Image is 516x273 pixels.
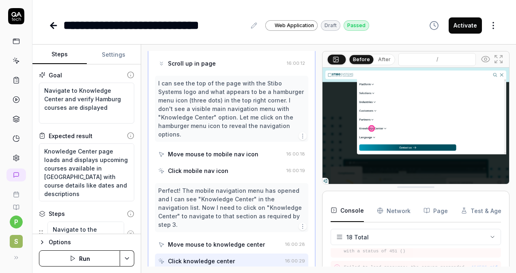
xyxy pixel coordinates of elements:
div: Passed [344,20,369,31]
time: 16:00:28 [285,241,305,247]
div: Expected result [49,132,92,140]
button: Remove step [124,226,137,242]
span: S [10,235,23,248]
img: Screenshot [322,68,509,184]
button: Click knowledge center16:00:29 [155,254,308,269]
a: Book a call with us [3,185,29,198]
button: Options [39,237,134,247]
button: p [10,215,23,228]
button: Scroll up in page16:00:12 [155,56,308,71]
time: 16:00:19 [286,168,305,173]
div: Suggestions [39,221,134,246]
div: Perfect! The mobile navigation menu has opened and I can see "Knowledge Center" in the navigation... [158,186,305,229]
a: New conversation [6,168,26,181]
div: Goal [49,71,62,79]
div: Move mouse to knowledge center [168,240,265,249]
div: Click mobile nav icon [168,166,228,175]
button: Move mouse to knowledge center16:00:28 [155,237,308,252]
div: Move mouse to mobile nav icon [168,150,258,158]
button: Settings [87,45,141,64]
a: Web Application [265,20,318,31]
button: Steps [32,45,87,64]
button: Network [377,199,411,222]
time: 16:00:29 [285,258,305,264]
div: Steps [49,209,65,218]
button: Console [331,199,364,222]
button: S [3,228,29,250]
div: I can see the top of the page with the Stibo Systems logo and what appears to be a hamburger menu... [158,79,305,139]
div: Scroll up in page [168,59,216,68]
button: After [375,55,394,64]
button: Before [350,55,374,64]
button: Test & Agent [461,199,507,222]
button: Show all interative elements [479,53,492,66]
button: Open in full screen [492,53,505,66]
a: Documentation [3,198,29,211]
span: Web Application [275,22,314,29]
button: Activate [449,17,482,34]
button: Page [424,199,448,222]
div: Options [49,237,134,247]
div: Click knowledge center [168,257,235,265]
div: Draft [321,20,340,31]
button: View version history [424,17,444,34]
button: 464526.gif [471,264,498,271]
time: 16:00:12 [287,60,305,66]
button: Move mouse to mobile nav icon16:00:18 [155,147,308,162]
button: Click mobile nav icon16:00:19 [155,163,308,178]
button: Run [39,250,120,267]
time: 16:00:18 [286,151,305,157]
